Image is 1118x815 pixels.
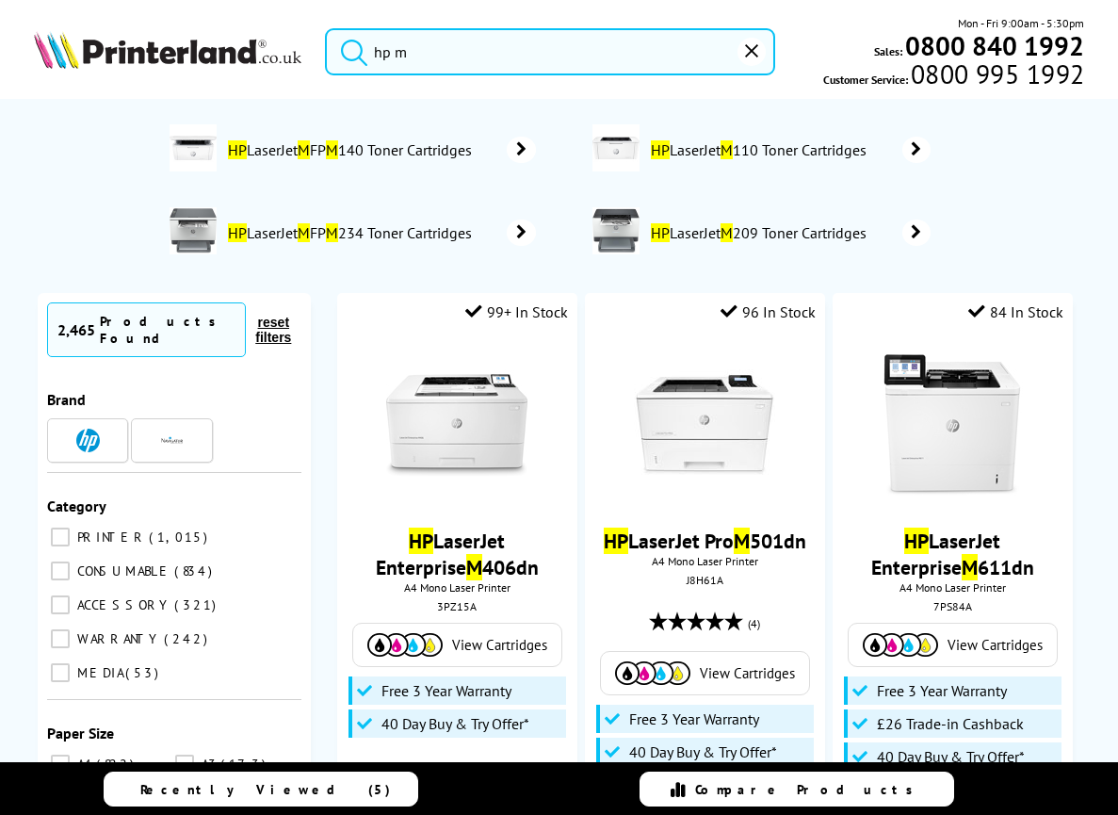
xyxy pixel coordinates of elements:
[466,554,482,580] mark: M
[51,562,70,580] input: CONSUMABLE 834
[651,140,670,159] mark: HP
[409,528,433,554] mark: HP
[695,781,923,798] span: Compare Products
[734,528,750,554] mark: M
[858,633,1047,657] a: View Cartridges
[381,681,511,700] span: Free 3 Year Warranty
[640,772,954,807] a: Compare Products
[594,554,816,568] span: A4 Mono Laser Printer
[610,661,800,685] a: View Cartridges
[170,207,217,254] img: 6GW99F-departmentpage.jpg
[908,65,1084,83] span: 0800 995 1992
[651,223,670,242] mark: HP
[175,755,194,774] input: A3 173
[47,497,106,515] span: Category
[174,562,217,579] span: 834
[863,633,938,657] img: Cartridges
[246,314,301,346] button: reset filters
[51,629,70,648] input: WARRANTY 242
[34,31,301,73] a: Printerland Logo
[842,580,1063,595] span: A4 Mono Laser Printer
[634,354,775,496] img: hp-m501dn-front-facing-small.jpg
[100,313,235,347] div: Products Found
[882,354,1023,496] img: HP-M611dn-Front-Small.jpg
[73,562,172,579] span: CONSUMABLE
[326,140,338,159] mark: M
[367,633,443,657] img: Cartridges
[140,781,391,798] span: Recently Viewed (5)
[57,320,95,339] span: 2,465
[76,429,100,452] img: HP
[164,630,212,647] span: 242
[197,756,219,773] span: A3
[958,14,1084,32] span: Mon - Fri 9:00am - 5:30pm
[73,756,94,773] span: A4
[700,664,795,682] span: View Cartridges
[298,223,310,242] mark: M
[73,596,172,613] span: ACCESSORY
[615,661,690,685] img: Cartridges
[904,528,929,554] mark: HP
[73,664,123,681] span: MEDIA
[877,747,1025,766] span: 40 Day Buy & Try Offer*
[847,599,1059,613] div: 7PS84A
[629,742,777,761] span: 40 Day Buy & Try Offer*
[170,124,217,171] img: 7MD72F-conspage.jpg
[325,28,775,75] input: Search product or brand
[748,606,760,642] span: (4)
[226,140,479,159] span: LaserJet FP 140 Toner Cartridges
[721,223,733,242] mark: M
[228,140,247,159] mark: HP
[381,714,529,733] span: 40 Day Buy & Try Offer*
[948,636,1043,654] span: View Cartridges
[649,140,874,159] span: LaserJet 110 Toner Cartridges
[376,528,539,580] a: HPLaserJet EnterpriseM406dn
[73,630,162,647] span: WARRANTY
[604,528,628,554] mark: HP
[905,28,1084,63] b: 0800 840 1992
[347,580,568,595] span: A4 Mono Laser Printer
[298,140,310,159] mark: M
[649,124,931,175] a: HPLaserJetM110 Toner Cartridges
[73,529,147,546] span: PRINTER
[96,756,138,773] span: 822
[228,223,247,242] mark: HP
[51,663,70,682] input: MEDIA 53
[174,596,220,613] span: 321
[125,664,163,681] span: 53
[629,709,759,728] span: Free 3 Year Warranty
[47,390,86,409] span: Brand
[649,223,874,242] span: LaserJet 209 Toner Cartridges
[871,528,1034,580] a: HPLaserJet EnterpriseM611dn
[599,573,811,587] div: J8H61A
[721,302,816,321] div: 96 In Stock
[160,429,184,452] img: Navigator
[452,636,547,654] span: View Cartridges
[823,65,1084,89] span: Customer Service:
[962,554,978,580] mark: M
[902,37,1084,55] a: 0800 840 1992
[592,124,640,171] img: 7MD66F-conspage.jpg
[592,207,640,254] img: 6GW62F0-departmentpage.jpg
[34,31,301,69] img: Printerland Logo
[877,714,1024,733] span: £26 Trade-in Cashback
[386,354,527,496] img: HP-M406dn-Front-Small.jpg
[721,140,733,159] mark: M
[47,724,114,742] span: Paper Size
[649,207,931,258] a: HPLaserJetM209 Toner Cartridges
[968,302,1063,321] div: 84 In Stock
[226,207,536,258] a: HPLaserJetMFPM234 Toner Cartridges
[351,599,563,613] div: 3PZ15A
[220,756,270,773] span: 173
[104,772,418,807] a: Recently Viewed (5)
[465,302,568,321] div: 99+ In Stock
[363,633,552,657] a: View Cartridges
[874,42,902,60] span: Sales:
[226,124,536,175] a: HPLaserJetMFPM140 Toner Cartridges
[877,681,1007,700] span: Free 3 Year Warranty
[149,529,212,546] span: 1,015
[226,223,479,242] span: LaserJet FP 234 Toner Cartridges
[51,595,70,614] input: ACCESSORY 321
[604,528,806,554] a: HPLaserJet ProM501dn
[51,755,70,774] input: A4 822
